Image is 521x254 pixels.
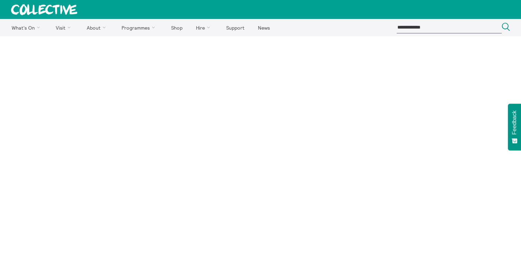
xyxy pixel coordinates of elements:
span: Feedback [511,110,518,135]
a: Visit [50,19,80,36]
a: What's On [6,19,49,36]
a: Programmes [116,19,164,36]
a: Hire [190,19,219,36]
a: News [252,19,276,36]
a: Shop [165,19,188,36]
button: Feedback - Show survey [508,104,521,150]
a: About [81,19,114,36]
a: Support [220,19,250,36]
